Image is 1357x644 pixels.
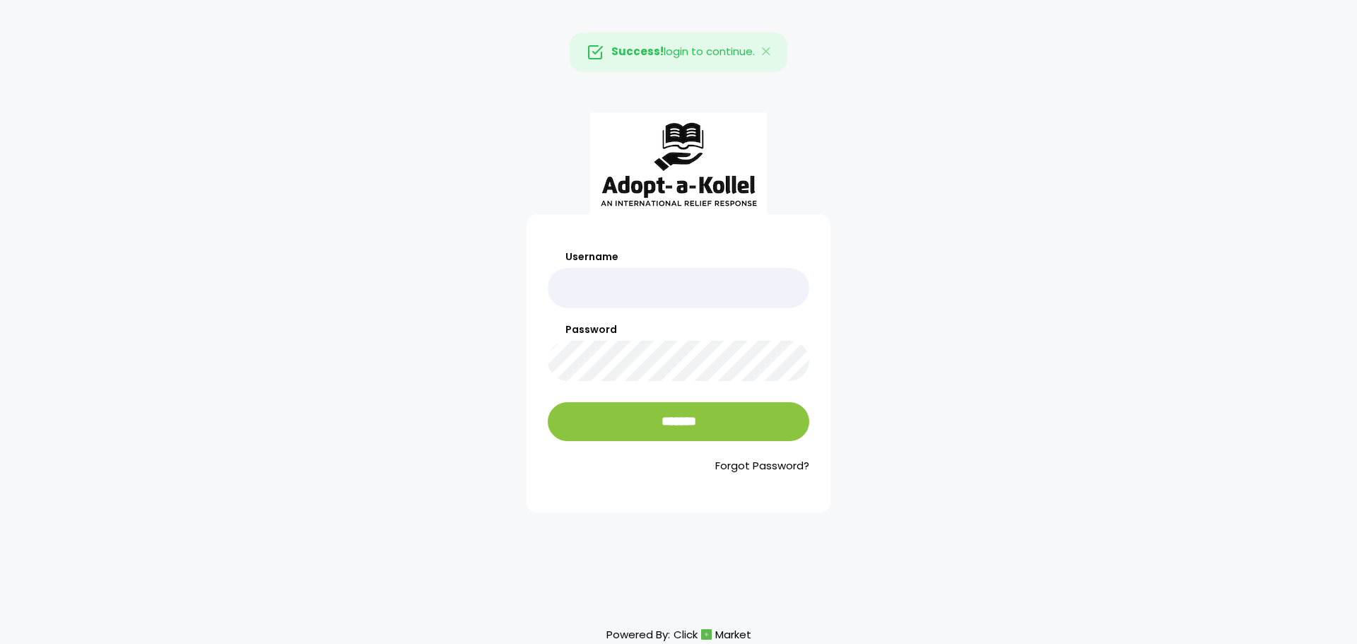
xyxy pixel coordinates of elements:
[590,112,767,214] img: aak_logo_sm.jpeg
[606,625,751,644] p: Powered By:
[570,33,787,72] div: login to continue.
[548,458,809,474] a: Forgot Password?
[548,250,809,264] label: Username
[674,625,751,644] a: ClickMarket
[611,44,664,59] strong: Success!
[548,322,809,337] label: Password
[746,33,787,71] button: Close
[701,629,712,640] img: cm_icon.png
